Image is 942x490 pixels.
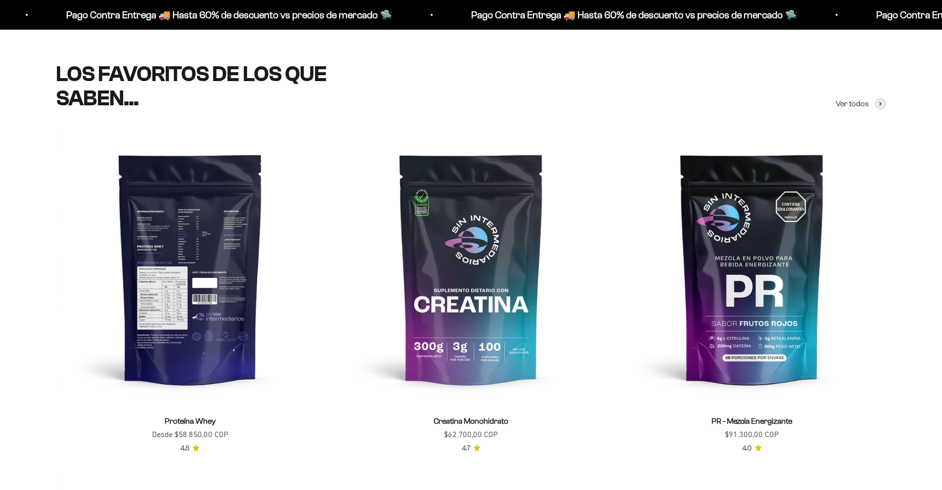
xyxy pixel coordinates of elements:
[165,417,216,425] a: Proteína Whey
[180,443,200,454] a: 4.84.8 de 5.0 estrellas
[56,134,325,403] img: Proteína Whey
[180,443,189,454] span: 4.8
[434,417,508,425] a: Creatina Monohidrato
[725,428,779,441] sale-price: $91.300,00 COP
[65,7,391,23] p: Pago Contra Entrega 🚚 Hasta 60% de descuento vs precios de mercado 🛸
[470,7,796,23] p: Pago Contra Entrega 🚚 Hasta 60% de descuento vs precios de mercado 🛸
[56,62,327,110] split-lines: LOS FAVORITOS DE LOS QUE SABEN...
[742,443,762,454] a: 4.04.0 de 5.0 estrellas
[742,443,752,454] span: 4.0
[152,428,228,441] sale-price: Desde $58.850,00 COP
[712,417,792,425] a: PR - Mezcla Energizante
[462,443,470,454] span: 4.7
[462,443,481,454] a: 4.74.7 de 5.0 estrellas
[836,97,869,110] span: Ver todos
[444,428,498,441] sale-price: $62.700,00 COP
[836,97,887,110] a: Ver todos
